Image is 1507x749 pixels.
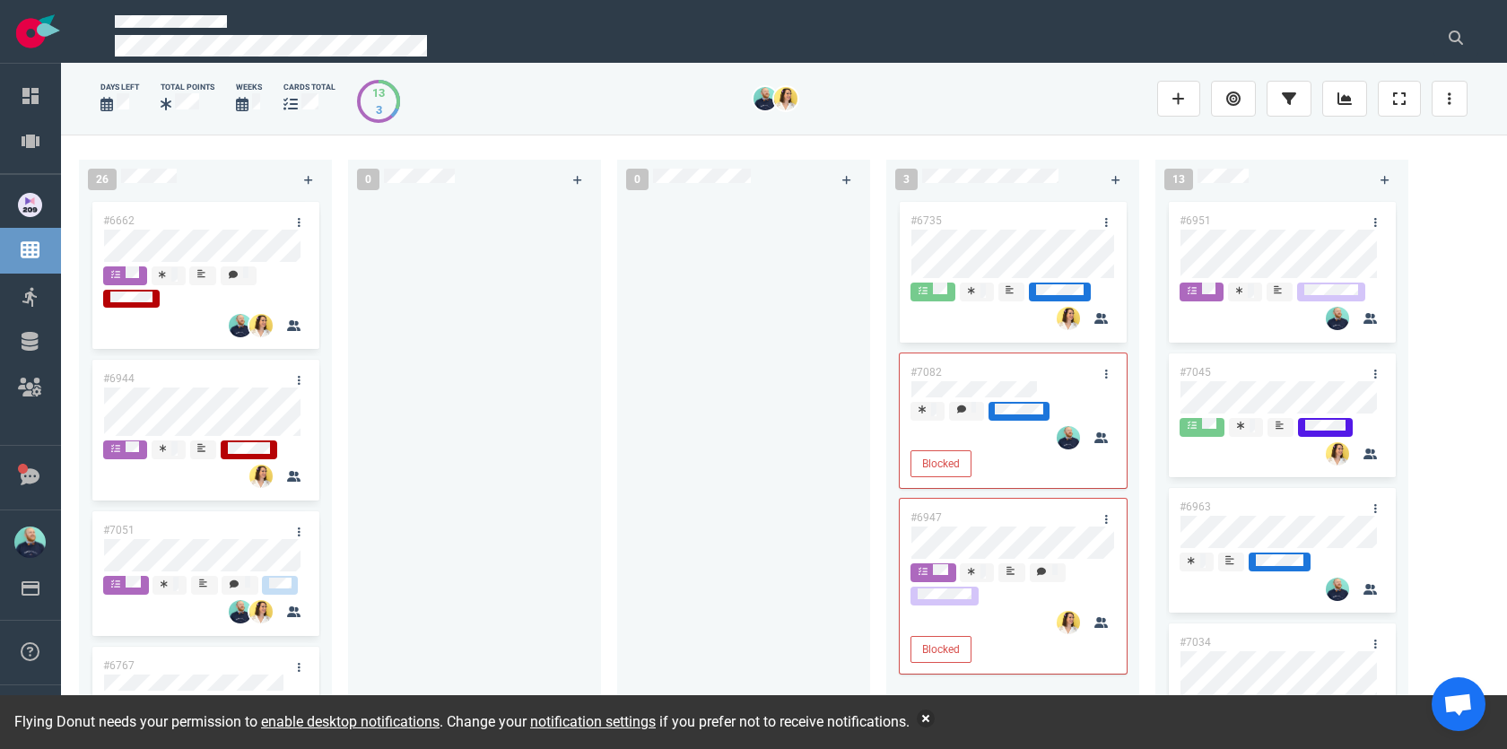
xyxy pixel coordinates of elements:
div: Weeks [236,82,262,93]
img: 26 [1326,442,1349,466]
div: 3 [372,101,385,118]
img: 26 [249,314,273,337]
div: 13 [372,84,385,101]
img: 26 [1057,426,1080,449]
a: #6767 [103,659,135,672]
img: 26 [229,600,252,623]
img: 26 [249,465,273,488]
span: 0 [357,169,379,190]
img: 26 [1326,578,1349,601]
img: 26 [774,87,797,110]
div: Ouvrir le chat [1432,677,1485,731]
a: #7051 [103,524,135,536]
button: Blocked [910,636,971,663]
a: #6951 [1180,214,1211,227]
span: . Change your if you prefer not to receive notifications. [440,713,910,730]
span: 3 [895,169,918,190]
img: 26 [249,600,273,623]
div: Total Points [161,82,214,93]
span: 0 [626,169,649,190]
a: #6662 [103,214,135,227]
span: 13 [1164,169,1193,190]
a: #6947 [910,511,942,524]
div: days left [100,82,139,93]
img: 26 [1057,307,1080,330]
span: Flying Donut needs your permission to [14,713,440,730]
div: cards total [283,82,335,93]
span: 26 [88,169,117,190]
img: 26 [1057,611,1080,634]
a: #7082 [910,366,942,379]
a: #6735 [910,214,942,227]
a: enable desktop notifications [261,713,440,730]
a: #6963 [1180,501,1211,513]
a: notification settings [530,713,656,730]
button: Blocked [910,450,971,477]
img: 26 [753,87,777,110]
a: #7034 [1180,636,1211,649]
img: 26 [1326,307,1349,330]
a: #7045 [1180,366,1211,379]
a: #6944 [103,372,135,385]
img: 26 [229,314,252,337]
